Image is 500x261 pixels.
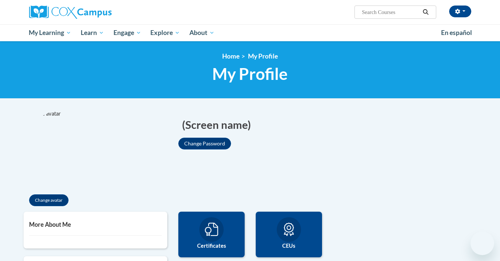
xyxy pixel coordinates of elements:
button: Account Settings [449,6,471,17]
a: Engage [109,24,146,41]
a: En español [436,25,477,40]
label: CEUs [261,242,317,250]
iframe: Button to launch messaging window [471,232,494,255]
span: Explore [150,28,180,37]
span: My Learning [29,28,71,37]
span: My Profile [248,52,278,60]
a: Home [222,52,239,60]
h5: More About Me [29,221,162,228]
span: About [189,28,214,37]
a: About [185,24,219,41]
a: My Learning [24,24,76,41]
span: Learn [81,28,104,37]
span: Engage [113,28,141,37]
img: Cox Campus [29,6,112,19]
span: (Screen name) [182,117,251,132]
button: Change Password [178,138,231,149]
button: Search [420,8,431,17]
button: Change avatar [29,194,69,206]
div: Main menu [18,24,482,41]
div: Click to change the profile picture [24,110,105,191]
span: My Profile [212,64,288,84]
a: Learn [76,24,109,41]
span: En español [441,29,472,36]
label: Certificates [184,242,239,250]
img: profile avatar [24,110,105,191]
a: Explore [146,24,185,41]
input: Search Courses [361,8,420,17]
